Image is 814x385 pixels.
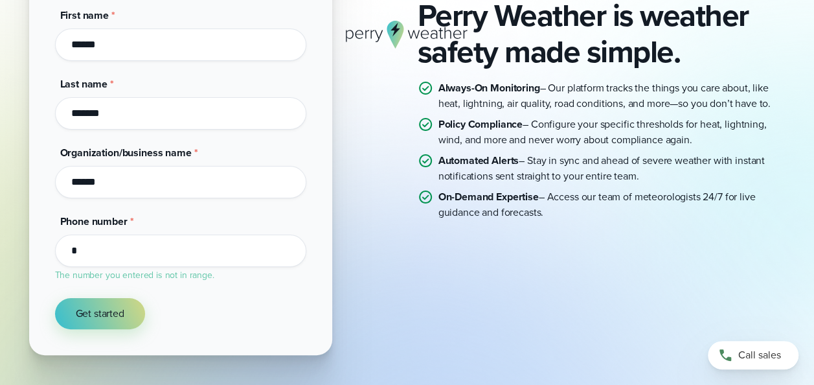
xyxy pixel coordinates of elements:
[60,8,109,23] span: First name
[438,80,786,111] p: – Our platform tracks the things you care about, like heat, lightning, air quality, road conditio...
[60,76,108,91] span: Last name
[55,298,145,329] button: Get started
[708,341,798,369] a: Call sales
[55,268,214,282] label: The number you entered is not in range.
[438,117,523,132] strong: Policy Compliance
[438,153,519,168] strong: Automated Alerts
[438,189,786,220] p: – Access our team of meteorologists 24/7 for live guidance and forecasts.
[438,153,786,184] p: – Stay in sync and ahead of severe weather with instant notifications sent straight to your entir...
[76,306,124,321] span: Get started
[438,80,540,95] strong: Always-On Monitoring
[60,214,128,229] span: Phone number
[438,189,539,204] strong: On-Demand Expertise
[738,347,781,363] span: Call sales
[60,145,192,160] span: Organization/business name
[438,117,786,148] p: – Configure your specific thresholds for heat, lightning, wind, and more and never worry about co...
